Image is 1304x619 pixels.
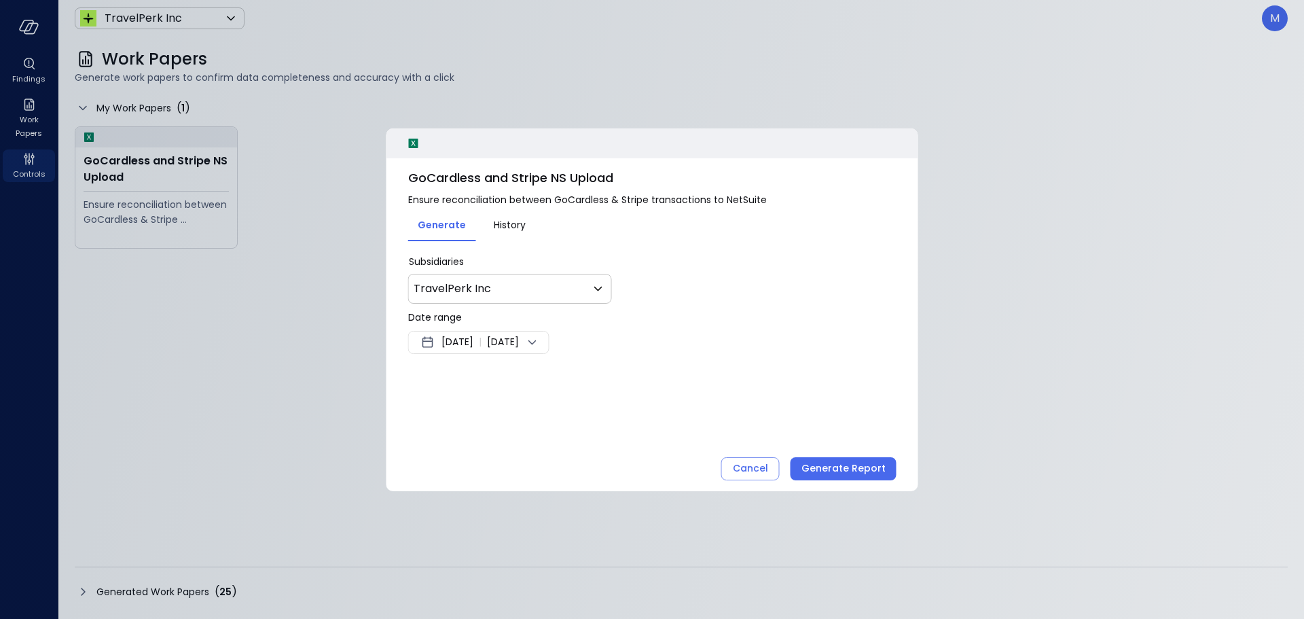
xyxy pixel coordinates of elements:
[408,192,896,207] span: Ensure reconciliation between GoCardless & Stripe transactions to NetSuite
[441,334,473,351] span: [DATE]
[733,460,768,477] div: Cancel
[494,217,526,232] span: History
[791,457,896,480] button: Generate Report
[487,334,519,351] span: [DATE]
[408,255,896,268] p: Subsidiaries
[414,281,491,297] p: TravelPerk Inc
[418,217,466,232] span: Generate
[479,334,482,351] span: |
[721,457,780,480] button: Cancel
[801,460,886,477] div: Generate Report
[408,311,462,324] span: Date range
[408,169,896,187] span: GoCardless and Stripe NS Upload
